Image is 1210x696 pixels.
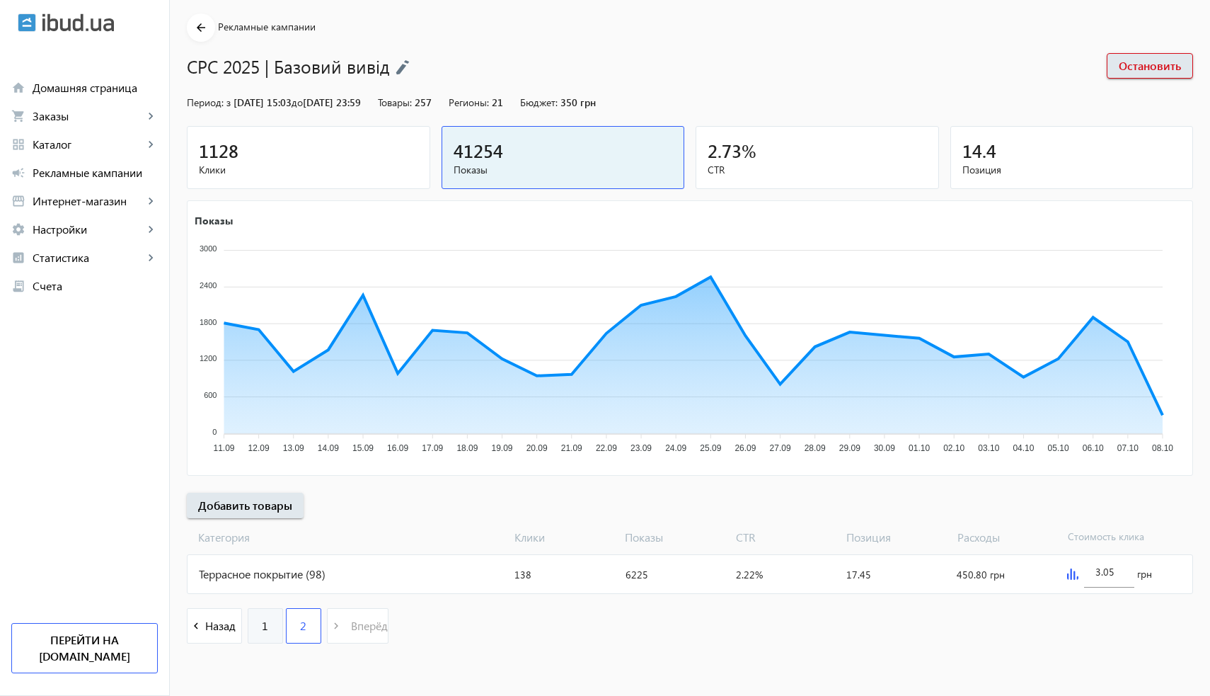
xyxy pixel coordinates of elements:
[33,109,144,123] span: Заказы
[805,443,826,453] tspan: 28.09
[11,251,25,265] mat-icon: analytics
[195,213,233,227] text: Показы
[962,163,1182,177] span: Позиция
[736,568,763,581] span: 2.22%
[526,443,548,453] tspan: 20.09
[11,222,25,236] mat-icon: settings
[514,568,531,581] span: 138
[33,194,144,208] span: Интернет-магазин
[387,443,408,453] tspan: 16.09
[962,139,996,162] span: 14.4
[33,81,158,95] span: Домашняя страница
[1107,53,1193,79] button: Остановить
[626,568,648,581] span: 6225
[415,96,432,109] span: 257
[42,13,114,32] img: ibud_text.svg
[560,96,596,109] span: 350 грн
[212,428,217,436] tspan: 0
[957,568,1005,581] span: 450.80 грн
[422,443,443,453] tspan: 17.09
[708,139,742,162] span: 2.73
[218,20,316,33] span: Рекламные кампании
[200,318,217,326] tspan: 1800
[200,354,217,363] tspan: 1200
[204,391,217,399] tspan: 600
[454,139,503,162] span: 41254
[11,623,158,673] a: Перейти на [DOMAIN_NAME]
[11,166,25,180] mat-icon: campaign
[200,281,217,290] tspan: 2400
[1067,569,1078,580] img: graph.svg
[456,443,478,453] tspan: 18.09
[144,194,158,208] mat-icon: keyboard_arrow_right
[509,530,619,545] span: Клики
[1013,443,1034,453] tspan: 04.10
[192,19,210,37] mat-icon: arrow_back
[283,443,304,453] tspan: 13.09
[318,443,339,453] tspan: 14.09
[300,618,306,634] span: 2
[262,618,268,634] span: 1
[11,109,25,123] mat-icon: shopping_cart
[734,443,756,453] tspan: 26.09
[1137,567,1152,581] span: грн
[199,139,238,162] span: 1128
[1062,530,1172,545] span: Стоимость клика
[188,555,509,593] div: Террасное покрытие (98)
[352,443,374,453] tspan: 15.09
[33,137,144,152] span: Каталог
[841,530,951,545] span: Позиция
[952,530,1062,545] span: Расходы
[11,137,25,152] mat-icon: grid_view
[144,109,158,123] mat-icon: keyboard_arrow_right
[144,137,158,152] mat-icon: keyboard_arrow_right
[708,163,927,177] span: CTR
[187,530,509,545] span: Категория
[18,13,36,32] img: ibud.svg
[1119,58,1181,74] span: Остановить
[187,608,242,644] button: Назад
[619,530,730,545] span: Показы
[33,251,144,265] span: Статистика
[846,568,871,581] span: 17.45
[33,166,158,180] span: Рекламные кампании
[1048,443,1069,453] tspan: 05.10
[11,279,25,293] mat-icon: receipt_long
[1083,443,1104,453] tspan: 06.10
[742,139,756,162] span: %
[596,443,617,453] tspan: 22.09
[33,279,158,293] span: Счета
[454,163,673,177] span: Показы
[665,443,686,453] tspan: 24.09
[200,244,217,253] tspan: 3000
[520,96,558,109] span: Бюджет:
[11,194,25,208] mat-icon: storefront
[187,493,304,518] button: Добавить товары
[144,251,158,265] mat-icon: keyboard_arrow_right
[943,443,964,453] tspan: 02.10
[187,54,1093,79] h1: CPC 2025 | Базовий вивід
[492,443,513,453] tspan: 19.09
[187,96,231,109] span: Период: з
[700,443,721,453] tspan: 25.09
[1152,443,1173,453] tspan: 08.10
[205,618,241,634] span: Назад
[839,443,860,453] tspan: 29.09
[630,443,652,453] tspan: 23.09
[234,96,361,109] span: [DATE] 15:03 [DATE] 23:59
[11,81,25,95] mat-icon: home
[730,530,841,545] span: CTR
[292,96,303,109] span: до
[144,222,158,236] mat-icon: keyboard_arrow_right
[449,96,489,109] span: Регионы:
[874,443,895,453] tspan: 30.09
[33,222,144,236] span: Настройки
[909,443,930,453] tspan: 01.10
[213,443,234,453] tspan: 11.09
[978,443,999,453] tspan: 03.10
[378,96,412,109] span: Товары:
[188,617,205,635] mat-icon: navigate_before
[199,163,418,177] span: Клики
[1117,443,1139,453] tspan: 07.10
[198,498,292,513] span: Добавить товары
